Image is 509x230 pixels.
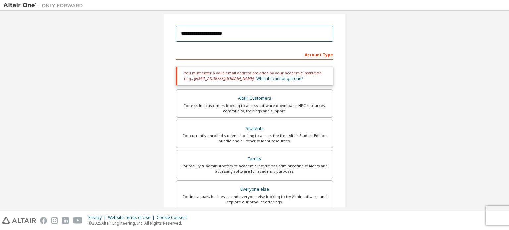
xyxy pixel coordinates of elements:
[88,220,191,226] p: © 2025 Altair Engineering, Inc. All Rights Reserved.
[176,49,333,60] div: Account Type
[176,67,333,85] div: You must enter a valid email address provided by your academic institution (e.g., ).
[88,215,108,220] div: Privacy
[62,217,69,224] img: linkedin.svg
[40,217,47,224] img: facebook.svg
[157,215,191,220] div: Cookie Consent
[256,76,303,81] a: What if I cannot get one?
[180,94,329,103] div: Altair Customers
[180,124,329,133] div: Students
[180,133,329,144] div: For currently enrolled students looking to access the free Altair Student Edition bundle and all ...
[180,163,329,174] div: For faculty & administrators of academic institutions administering students and accessing softwa...
[73,217,83,224] img: youtube.svg
[2,217,36,224] img: altair_logo.svg
[180,185,329,194] div: Everyone else
[180,103,329,114] div: For existing customers looking to access software downloads, HPC resources, community, trainings ...
[180,154,329,163] div: Faculty
[194,76,254,81] span: [EMAIL_ADDRESS][DOMAIN_NAME]
[51,217,58,224] img: instagram.svg
[3,2,86,9] img: Altair One
[108,215,157,220] div: Website Terms of Use
[180,194,329,205] div: For individuals, businesses and everyone else looking to try Altair software and explore our prod...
